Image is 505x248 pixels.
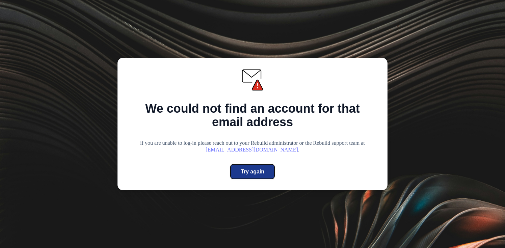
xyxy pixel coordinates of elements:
img: no-user.svg [241,69,264,91]
h1: We could not find an account for that email address [129,102,376,129]
p: if you are unable to log-in please reach out to your Rebuild administrator or the Rebuild support... [140,140,365,153]
div: Try again [241,168,264,176]
a: [EMAIL_ADDRESS][DOMAIN_NAME] [206,147,298,153]
button: Try again [230,164,275,179]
